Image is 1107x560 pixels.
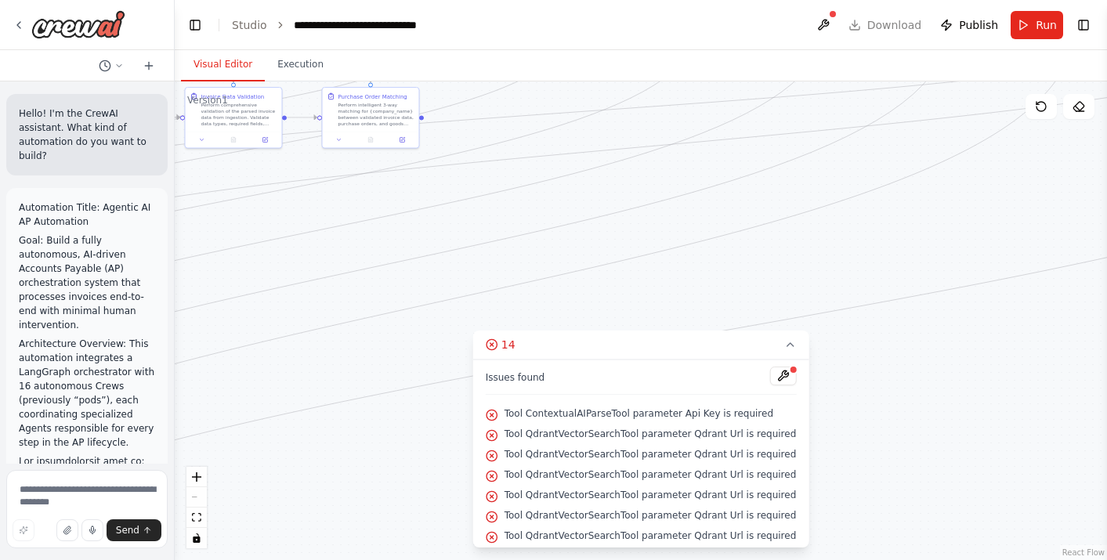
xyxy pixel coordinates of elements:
[505,428,797,440] span: Tool QdrantVectorSearchTool parameter Qdrant Url is required
[116,524,139,537] span: Send
[181,49,265,81] button: Visual Editor
[186,508,207,528] button: fit view
[184,14,206,36] button: Hide left sidebar
[473,331,809,359] button: 14
[501,337,516,352] span: 14
[186,467,207,487] button: zoom in
[1073,14,1094,36] button: Show right sidebar
[31,10,125,38] img: Logo
[505,509,797,522] span: Tool QdrantVectorSearchTool parameter Qdrant Url is required
[232,17,417,33] nav: breadcrumb
[934,11,1004,39] button: Publish
[322,87,420,149] div: Purchase Order MatchingPerform intelligent 3-way matching for {company_name} between validated in...
[486,371,545,384] span: Issues found
[81,519,103,541] button: Click to speak your automation idea
[186,467,207,548] div: React Flow controls
[217,135,250,145] button: No output available
[505,448,797,461] span: Tool QdrantVectorSearchTool parameter Qdrant Url is required
[354,135,387,145] button: No output available
[338,92,407,100] div: Purchase Order Matching
[232,19,267,31] a: Studio
[959,17,998,33] span: Publish
[107,519,161,541] button: Send
[136,56,161,75] button: Start a new chat
[1062,548,1105,557] a: React Flow attribution
[185,87,283,149] div: Invoice Data ValidationPerform comprehensive validation of the parsed invoice data from ingestion...
[287,114,317,121] g: Edge from b926ee34-d974-459f-926f-6c7952f280d2 to 726ba488-2e34-46fc-9b7a-4f3792e3c998
[187,94,228,107] div: Version 1
[505,468,797,481] span: Tool QdrantVectorSearchTool parameter Qdrant Url is required
[19,233,155,332] p: Goal: Build a fully autonomous, AI-driven Accounts Payable (AP) orchestration system that process...
[201,102,277,127] div: Perform comprehensive validation of the parsed invoice data from ingestion. Validate data types, ...
[505,407,773,420] span: Tool ContextualAIParseTool parameter Api Key is required
[56,519,78,541] button: Upload files
[505,529,797,542] span: Tool QdrantVectorSearchTool parameter Qdrant Url is required
[186,528,207,548] button: toggle interactivity
[389,135,415,145] button: Open in side panel
[265,49,336,81] button: Execution
[1011,11,1063,39] button: Run
[19,201,155,229] p: Automation Title: Agentic AI AP Automation
[13,519,34,541] button: Improve this prompt
[19,337,155,450] p: Architecture Overview: This automation integrates a LangGraph orchestrator with 16 autonomous Cre...
[251,135,278,145] button: Open in side panel
[92,56,130,75] button: Switch to previous chat
[338,102,414,127] div: Perform intelligent 3-way matching for {company_name} between validated invoice data, purchase or...
[1036,17,1057,33] span: Run
[194,22,237,82] g: Edge from e302073a-98b6-436a-bcca-394d0479527b to b926ee34-d974-459f-926f-6c7952f280d2
[201,92,265,100] div: Invoice Data Validation
[505,489,797,501] span: Tool QdrantVectorSearchTool parameter Qdrant Url is required
[19,107,155,163] p: Hello! I'm the CrewAI assistant. What kind of automation do you want to build?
